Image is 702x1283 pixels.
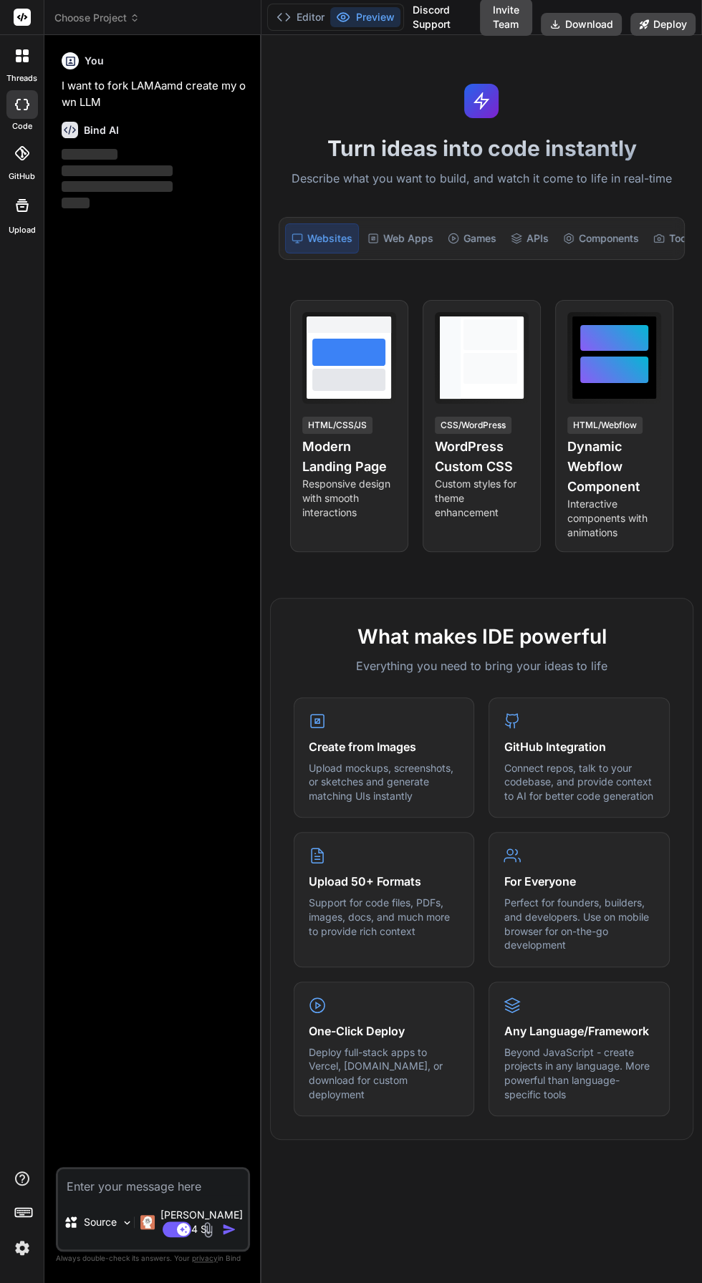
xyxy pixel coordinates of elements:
[567,437,661,497] h4: Dynamic Webflow Component
[504,761,655,803] p: Connect repos, talk to your codebase, and provide context to AI for better code generation
[330,7,400,27] button: Preview
[62,149,117,160] span: ‌
[309,873,460,890] h4: Upload 50+ Formats
[294,621,670,652] h2: What makes IDE powerful
[504,1045,655,1101] p: Beyond JavaScript - create projects in any language. More powerful than language-specific tools
[9,224,36,236] label: Upload
[435,437,529,477] h4: WordPress Custom CSS
[505,223,554,253] div: APIs
[504,873,655,890] h4: For Everyone
[270,135,693,161] h1: Turn ideas into code instantly
[62,181,173,192] span: ‌
[362,223,439,253] div: Web Apps
[309,761,460,803] p: Upload mockups, screenshots, or sketches and generate matching UIs instantly
[200,1221,216,1238] img: attachment
[62,198,90,208] span: ‌
[504,738,655,755] h4: GitHub Integration
[567,497,661,540] p: Interactive components with animations
[84,123,119,137] h6: Bind AI
[121,1216,133,1229] img: Pick Models
[9,170,35,183] label: GitHub
[302,477,396,520] p: Responsive design with smooth interactions
[309,896,460,938] p: Support for code files, PDFs, images, docs, and much more to provide rich context
[294,657,670,674] p: Everything you need to bring your ideas to life
[56,1251,250,1265] p: Always double-check its answers. Your in Bind
[504,1022,655,1040] h4: Any Language/Framework
[271,7,330,27] button: Editor
[309,738,460,755] h4: Create from Images
[62,78,247,110] p: I want to fork LAMAamd create my own LLM
[504,896,655,952] p: Perfect for founders, builders, and developers. Use on mobile browser for on-the-go development
[84,1215,117,1229] p: Source
[442,223,502,253] div: Games
[222,1222,236,1236] img: icon
[285,223,359,253] div: Websites
[270,170,693,188] p: Describe what you want to build, and watch it come to life in real-time
[309,1022,460,1040] h4: One-Click Deploy
[557,223,645,253] div: Components
[160,1208,243,1236] p: [PERSON_NAME] 4 S..
[85,54,104,68] h6: You
[630,13,696,36] button: Deploy
[435,477,529,520] p: Custom styles for theme enhancement
[12,120,32,132] label: code
[54,11,140,25] span: Choose Project
[192,1254,218,1262] span: privacy
[10,1236,34,1260] img: settings
[302,417,372,434] div: HTML/CSS/JS
[567,417,643,434] div: HTML/Webflow
[6,72,37,84] label: threads
[435,417,511,434] div: CSS/WordPress
[302,437,396,477] h4: Modern Landing Page
[541,13,622,36] button: Download
[309,1045,460,1101] p: Deploy full-stack apps to Vercel, [DOMAIN_NAME], or download for custom deployment
[140,1215,155,1229] img: Claude 4 Sonnet
[62,165,173,176] span: ‌
[648,223,701,253] div: Tools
